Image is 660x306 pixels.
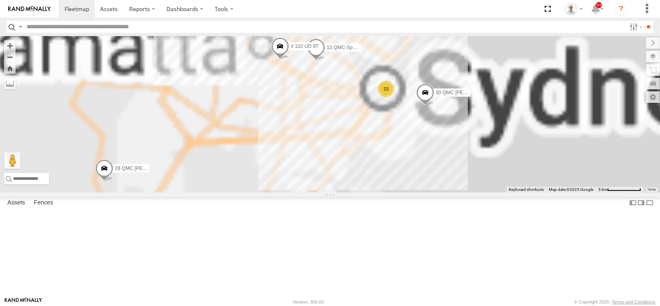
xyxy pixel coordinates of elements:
span: 13 QMC-Spare [327,45,360,50]
label: Hide Summary Table [646,197,654,209]
label: Measure [4,78,16,89]
span: Map data ©2025 Google [549,187,593,192]
label: Search Query [17,21,24,33]
div: 23 [378,81,394,97]
img: rand-logo.svg [8,6,51,12]
a: Terms and Conditions [612,299,656,304]
span: 5 km [598,187,607,192]
label: Assets [3,197,29,209]
div: © Copyright 2025 - [574,299,656,304]
button: Zoom out [4,51,16,63]
label: Map Settings [646,91,660,103]
div: Version: 306.00 [293,299,324,304]
span: # 102 UD 9T [291,44,319,50]
label: Search Filter Options [626,21,644,33]
label: Fences [30,197,57,209]
a: Terms (opens in new tab) [648,188,656,191]
a: Visit our Website [4,298,42,306]
div: Kurt Byers [562,3,586,15]
label: Dock Summary Table to the Left [629,197,637,209]
label: Dock Summary Table to the Right [637,197,645,209]
button: Zoom Home [4,63,16,74]
i: ? [615,2,628,16]
span: 28 QMC [PERSON_NAME] [115,166,175,172]
button: Keyboard shortcuts [509,187,544,193]
button: Drag Pegman onto the map to open Street View [4,152,20,169]
span: 30 QMC [PERSON_NAME] [436,90,496,95]
button: Zoom in [4,40,16,51]
button: Map Scale: 5 km per 79 pixels [596,187,644,193]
